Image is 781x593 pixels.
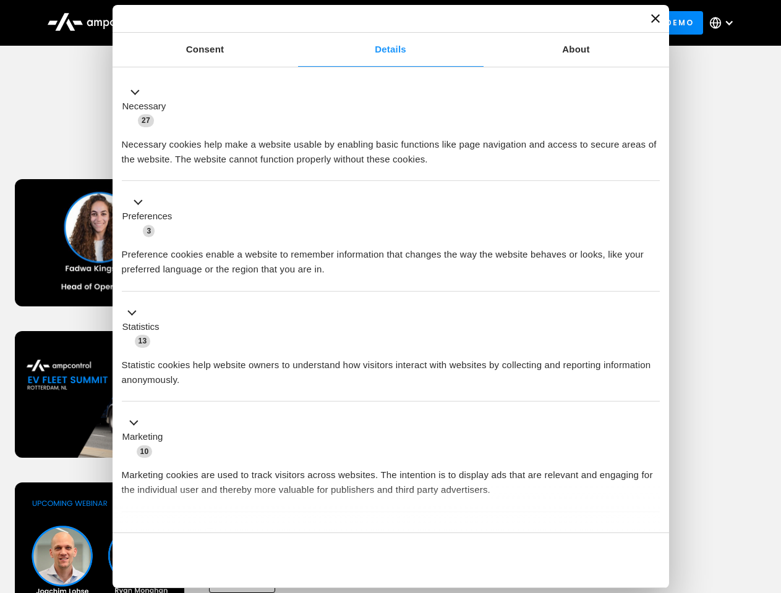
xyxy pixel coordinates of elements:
span: 3 [143,225,155,237]
div: Preference cookies enable a website to remember information that changes the way the website beha... [122,238,660,277]
button: Marketing (10) [122,416,171,459]
label: Statistics [122,320,160,334]
div: Statistic cookies help website owners to understand how visitors interact with websites by collec... [122,348,660,387]
span: 2 [204,528,216,540]
a: Consent [113,33,298,67]
button: Okay [482,542,659,578]
a: Details [298,33,484,67]
button: Close banner [651,14,660,23]
label: Necessary [122,99,166,114]
div: Marketing cookies are used to track visitors across websites. The intention is to display ads tha... [122,458,660,497]
button: Preferences (3) [122,195,180,238]
span: 13 [135,335,151,347]
span: 27 [138,114,154,127]
button: Unclassified (2) [122,526,223,541]
button: Necessary (27) [122,85,174,128]
a: About [484,33,669,67]
label: Marketing [122,430,163,444]
label: Preferences [122,209,173,224]
span: 10 [137,445,153,458]
div: Necessary cookies help make a website usable by enabling basic functions like page navigation and... [122,128,660,167]
button: Statistics (13) [122,305,167,348]
h1: Upcoming Webinars [15,125,767,154]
